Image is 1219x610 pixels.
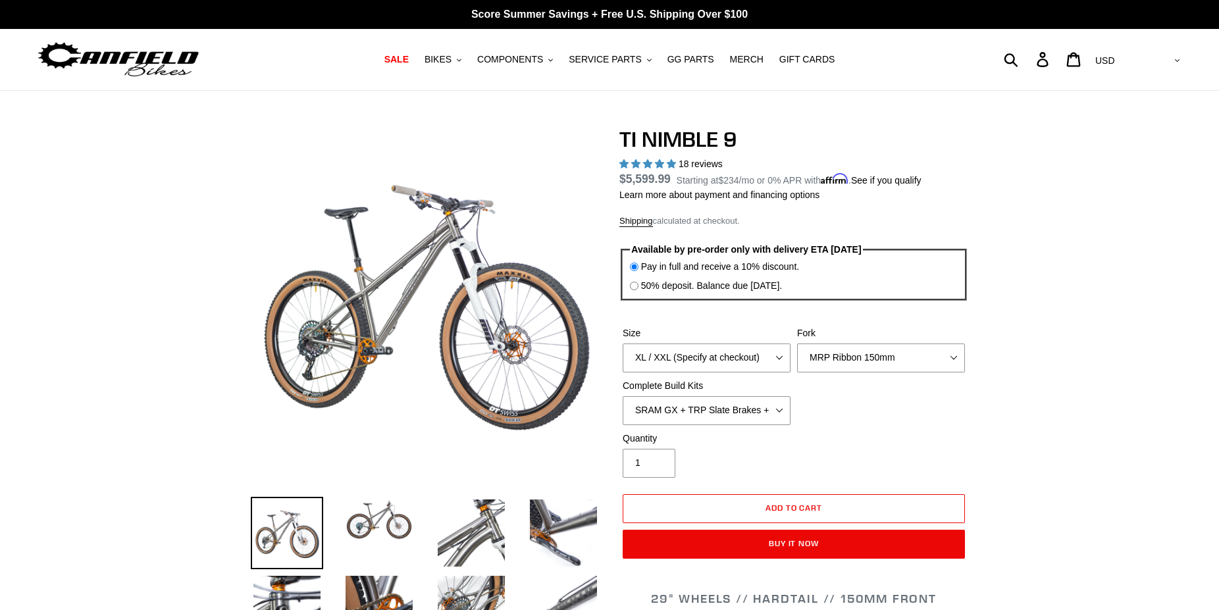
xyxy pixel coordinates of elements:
span: $234 [718,175,739,186]
input: Search [1011,45,1045,74]
h1: TI NIMBLE 9 [619,127,968,152]
span: SERVICE PARTS [569,54,641,65]
a: GIFT CARDS [773,51,842,68]
a: See if you qualify - Learn more about Affirm Financing (opens in modal) [851,175,921,186]
span: 18 reviews [679,159,723,169]
div: calculated at checkout. [619,215,968,228]
label: Quantity [623,432,791,445]
span: COMPONENTS [477,54,543,65]
span: GIFT CARDS [779,54,835,65]
span: 4.89 stars [619,159,679,169]
button: SERVICE PARTS [562,51,658,68]
a: Learn more about payment and financing options [619,190,819,200]
span: BIKES [425,54,452,65]
a: SALE [378,51,415,68]
a: GG PARTS [661,51,721,68]
button: BIKES [418,51,468,68]
img: Load image into Gallery viewer, TI NIMBLE 9 [251,497,323,569]
a: MERCH [723,51,770,68]
button: Add to cart [623,494,965,523]
span: MERCH [730,54,764,65]
p: Starting at /mo or 0% APR with . [677,170,921,188]
img: Load image into Gallery viewer, TI NIMBLE 9 [527,497,600,569]
span: SALE [384,54,409,65]
label: Size [623,326,791,340]
img: Load image into Gallery viewer, TI NIMBLE 9 [343,497,415,543]
label: Pay in full and receive a 10% discount. [641,260,799,274]
legend: Available by pre-order only with delivery ETA [DATE] [630,243,864,257]
span: GG PARTS [667,54,714,65]
label: 50% deposit. Balance due [DATE]. [641,279,783,293]
button: Buy it now [623,530,965,559]
span: Add to cart [765,503,823,513]
label: Fork [797,326,965,340]
img: Canfield Bikes [36,39,201,80]
span: 29" WHEELS // HARDTAIL // 150MM FRONT [651,591,937,606]
span: Affirm [821,173,848,184]
button: COMPONENTS [471,51,559,68]
a: Shipping [619,216,653,227]
span: $5,599.99 [619,172,671,186]
label: Complete Build Kits [623,379,791,393]
img: Load image into Gallery viewer, TI NIMBLE 9 [435,497,507,569]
